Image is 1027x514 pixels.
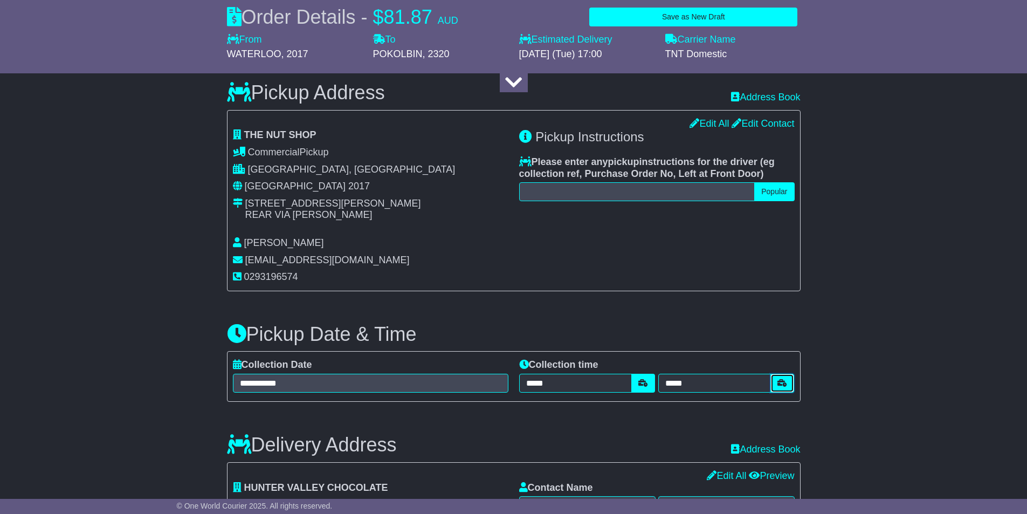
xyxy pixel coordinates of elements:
[438,15,458,26] span: AUD
[423,49,450,59] span: , 2320
[665,49,801,60] div: TNT Domestic
[245,181,346,191] span: [GEOGRAPHIC_DATA]
[281,49,308,59] span: , 2017
[373,6,384,28] span: $
[732,118,794,129] a: Edit Contact
[608,156,639,167] span: pickup
[245,255,410,265] span: [EMAIL_ADDRESS][DOMAIN_NAME]
[707,470,746,481] a: Edit All
[519,34,654,46] label: Estimated Delivery
[589,8,797,26] button: Save as New Draft
[248,147,300,157] span: Commercial
[227,5,458,29] div: Order Details -
[373,34,396,46] label: To
[244,271,298,282] span: 0293196574
[227,49,281,59] span: WATERLOO
[519,156,775,179] span: eg collection ref, Purchase Order No, Left at Front Door
[690,118,729,129] a: Edit All
[227,434,397,456] h3: Delivery Address
[535,129,644,144] span: Pickup Instructions
[384,6,432,28] span: 81.87
[244,129,316,140] span: THE NUT SHOP
[373,49,423,59] span: POKOLBIN
[233,359,312,371] label: Collection Date
[519,49,654,60] div: [DATE] (Tue) 17:00
[519,482,593,494] label: Contact Name
[233,147,508,159] div: Pickup
[227,34,262,46] label: From
[244,237,324,248] span: [PERSON_NAME]
[731,92,800,104] a: Address Book
[248,164,456,175] span: [GEOGRAPHIC_DATA], [GEOGRAPHIC_DATA]
[665,34,736,46] label: Carrier Name
[245,198,421,210] div: [STREET_ADDRESS][PERSON_NAME]
[754,182,794,201] button: Popular
[177,502,333,510] span: © One World Courier 2025. All rights reserved.
[731,444,800,455] a: Address Book
[749,470,794,481] a: Preview
[227,82,385,104] h3: Pickup Address
[245,209,421,221] div: REAR VIA [PERSON_NAME]
[348,181,370,191] span: 2017
[244,482,388,493] span: HUNTER VALLEY CHOCOLATE
[519,156,795,180] label: Please enter any instructions for the driver ( )
[519,359,598,371] label: Collection time
[227,324,801,345] h3: Pickup Date & Time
